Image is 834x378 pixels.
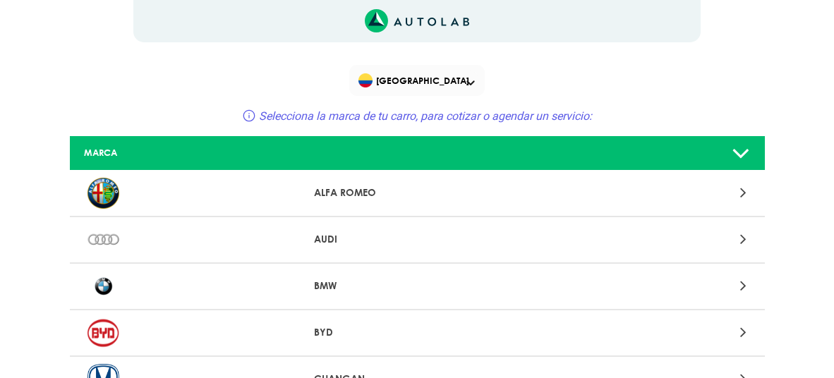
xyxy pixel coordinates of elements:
a: MARCA [70,136,765,171]
p: BYD [314,325,520,340]
div: Flag of COLOMBIA[GEOGRAPHIC_DATA] [349,65,485,96]
span: Selecciona la marca de tu carro, para cotizar o agendar un servicio: [259,109,592,123]
p: AUDI [314,232,520,247]
img: Flag of COLOMBIA [358,73,373,87]
div: MARCA [73,146,303,159]
p: ALFA ROMEO [314,185,520,200]
p: BMW [314,279,520,293]
img: ALFA ROMEO [87,178,119,209]
span: [GEOGRAPHIC_DATA] [358,71,479,90]
a: Link al sitio de autolab [365,13,470,27]
img: BYD [87,317,119,348]
img: AUDI [87,224,119,255]
img: BMW [87,271,119,302]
